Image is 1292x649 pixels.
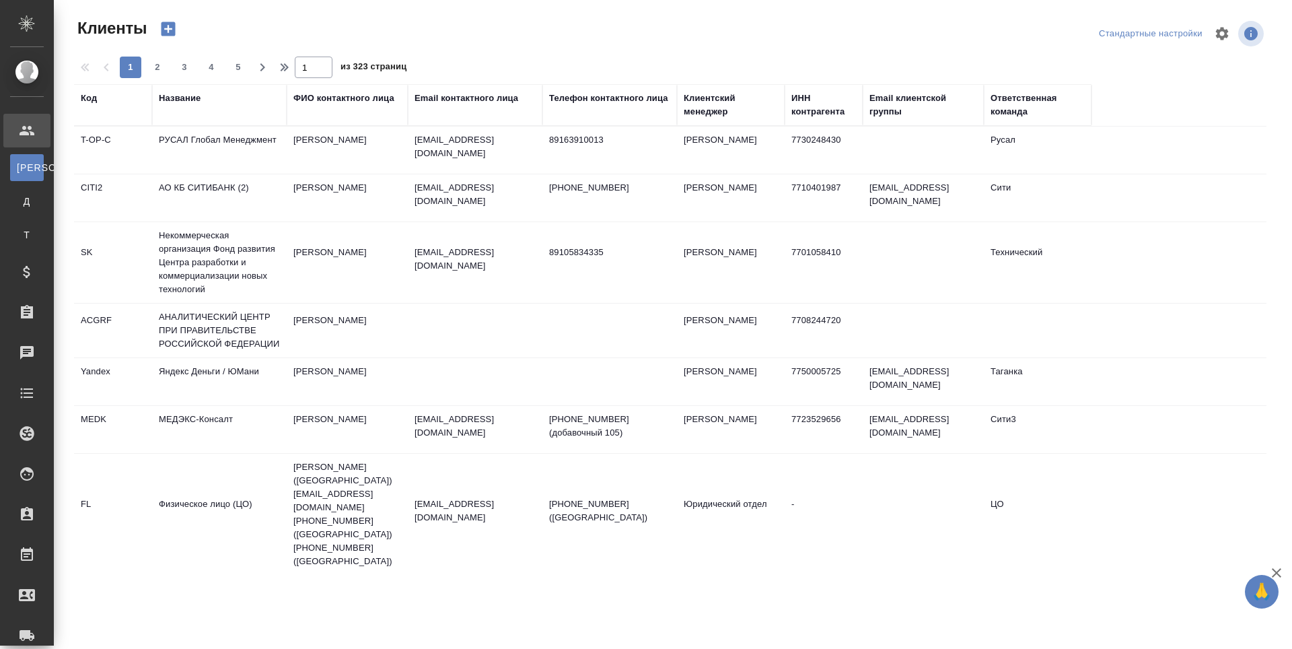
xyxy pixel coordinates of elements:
td: Сити3 [984,406,1091,453]
p: [EMAIL_ADDRESS][DOMAIN_NAME] [415,246,536,273]
td: МЕДЭКС-Консалт [152,406,287,453]
button: 3 [174,57,195,78]
div: Клиентский менеджер [684,92,778,118]
td: 7708244720 [785,307,863,354]
a: [PERSON_NAME] [10,154,44,181]
td: [PERSON_NAME] [287,127,408,174]
td: ЦО [984,491,1091,538]
td: [PERSON_NAME] [287,174,408,221]
td: [EMAIL_ADDRESS][DOMAIN_NAME] [863,406,984,453]
div: Email клиентской группы [869,92,977,118]
p: [PHONE_NUMBER] (добавочный 105) [549,413,670,440]
td: [PERSON_NAME] [677,174,785,221]
td: 7723529656 [785,406,863,453]
td: [PERSON_NAME] [677,406,785,453]
div: Ответственная команда [991,92,1085,118]
p: [EMAIL_ADDRESS][DOMAIN_NAME] [415,413,536,440]
button: 🙏 [1245,575,1279,609]
td: 7701058410 [785,239,863,286]
p: [EMAIL_ADDRESS][DOMAIN_NAME] [415,181,536,208]
div: ИНН контрагента [791,92,856,118]
td: FL [74,491,152,538]
p: 89105834335 [549,246,670,259]
td: РУСАЛ Глобал Менеджмент [152,127,287,174]
td: MEDK [74,406,152,453]
td: [PERSON_NAME] [287,307,408,354]
td: CITI2 [74,174,152,221]
div: Телефон контактного лица [549,92,668,105]
p: 89163910013 [549,133,670,147]
p: [EMAIL_ADDRESS][DOMAIN_NAME] [415,498,536,524]
span: 3 [174,61,195,74]
span: 4 [201,61,222,74]
td: Некоммерческая организация Фонд развития Центра разработки и коммерциализации новых технологий [152,222,287,303]
span: Посмотреть информацию [1238,21,1266,46]
td: [PERSON_NAME] [287,358,408,405]
td: [PERSON_NAME] [677,307,785,354]
div: Название [159,92,201,105]
span: 🙏 [1250,578,1273,606]
td: [EMAIL_ADDRESS][DOMAIN_NAME] [863,358,984,405]
td: 7730248430 [785,127,863,174]
td: Технический [984,239,1091,286]
a: Т [10,221,44,248]
span: Д [17,195,37,208]
p: [EMAIL_ADDRESS][DOMAIN_NAME] [415,133,536,160]
td: Юридический отдел [677,491,785,538]
td: SK [74,239,152,286]
p: [PHONE_NUMBER] ([GEOGRAPHIC_DATA]) [549,498,670,524]
td: АНАЛИТИЧЕСКИЙ ЦЕНТР ПРИ ПРАВИТЕЛЬСТВЕ РОССИЙСКОЙ ФЕДЕРАЦИИ [152,304,287,357]
span: Т [17,228,37,242]
button: 2 [147,57,168,78]
td: Таганка [984,358,1091,405]
span: 5 [227,61,249,74]
p: [PHONE_NUMBER] [549,181,670,195]
td: 7750005725 [785,358,863,405]
td: Физическое лицо (ЦО) [152,491,287,538]
td: 7710401987 [785,174,863,221]
td: Яндекс Деньги / ЮМани [152,358,287,405]
td: Русал [984,127,1091,174]
div: Email контактного лица [415,92,518,105]
td: [PERSON_NAME] [677,239,785,286]
td: [EMAIL_ADDRESS][DOMAIN_NAME] [863,174,984,221]
td: [PERSON_NAME] [287,406,408,453]
td: [PERSON_NAME] [677,358,785,405]
td: [PERSON_NAME] ([GEOGRAPHIC_DATA]) [EMAIL_ADDRESS][DOMAIN_NAME] [PHONE_NUMBER] ([GEOGRAPHIC_DATA])... [287,454,408,575]
td: T-OP-C [74,127,152,174]
span: Настроить таблицу [1206,18,1238,50]
td: ACGRF [74,307,152,354]
td: [PERSON_NAME] [287,239,408,286]
span: Клиенты [74,18,147,39]
td: Сити [984,174,1091,221]
td: [PERSON_NAME] [677,127,785,174]
div: ФИО контактного лица [293,92,394,105]
span: из 323 страниц [340,59,406,78]
td: АО КБ СИТИБАНК (2) [152,174,287,221]
div: split button [1096,24,1206,44]
button: Создать [152,18,184,40]
a: Д [10,188,44,215]
td: - [785,491,863,538]
span: 2 [147,61,168,74]
td: Yandex [74,358,152,405]
span: [PERSON_NAME] [17,161,37,174]
button: 5 [227,57,249,78]
button: 4 [201,57,222,78]
div: Код [81,92,97,105]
